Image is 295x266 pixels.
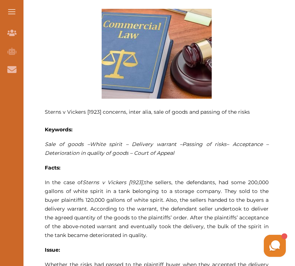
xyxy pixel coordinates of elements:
[45,179,269,238] span: In the case of the sellers, the defendants, had some 200,000 gallons of white spirit in a tank be...
[45,109,250,115] span: Sterns v Vickers [1923] concerns, inter alia, sale of goods and passing of the risks
[83,179,143,186] span: Sterns v Vickers [1923]
[182,141,226,147] span: Passing of risks
[45,150,128,156] span: Deterioration in quality of goods
[83,179,144,186] em: ,
[126,141,183,147] span: – Delivery warrant –
[226,141,269,147] span: – Acceptance –
[119,233,288,259] iframe: HelpCrunch
[45,247,60,253] strong: Issue:
[45,141,90,147] span: Sale of goods –
[130,150,174,156] span: – Court of Appeal
[45,126,73,133] strong: Keywords:
[45,164,61,171] strong: Facts:
[90,141,123,147] span: White spirit
[102,9,212,99] img: Commercial-and-Agency-Law-feature-300x245.jpg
